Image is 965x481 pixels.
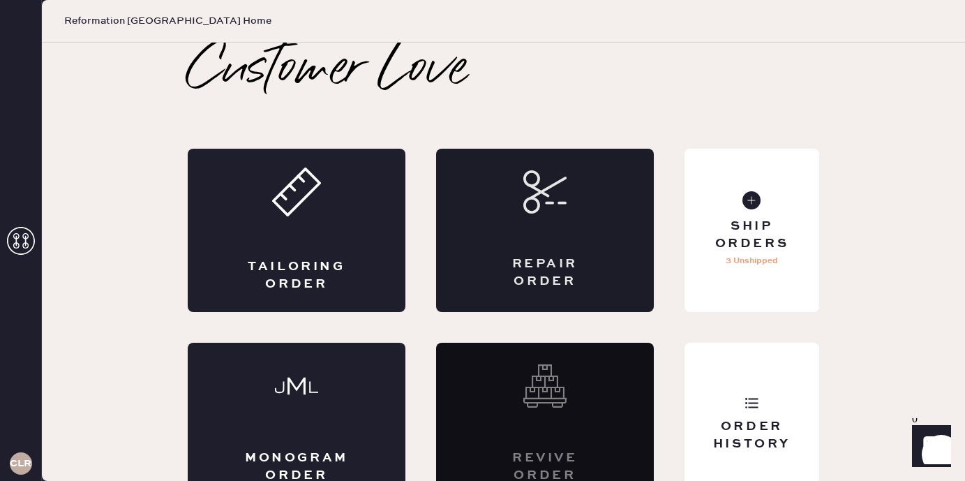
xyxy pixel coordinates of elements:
[244,258,350,293] div: Tailoring Order
[188,43,467,98] h2: Customer Love
[726,253,778,269] p: 3 Unshipped
[10,459,31,468] h3: CLR
[696,418,808,453] div: Order History
[64,14,271,28] span: Reformation [GEOGRAPHIC_DATA] Home
[899,418,959,478] iframe: Front Chat
[492,256,598,290] div: Repair Order
[696,218,808,253] div: Ship Orders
